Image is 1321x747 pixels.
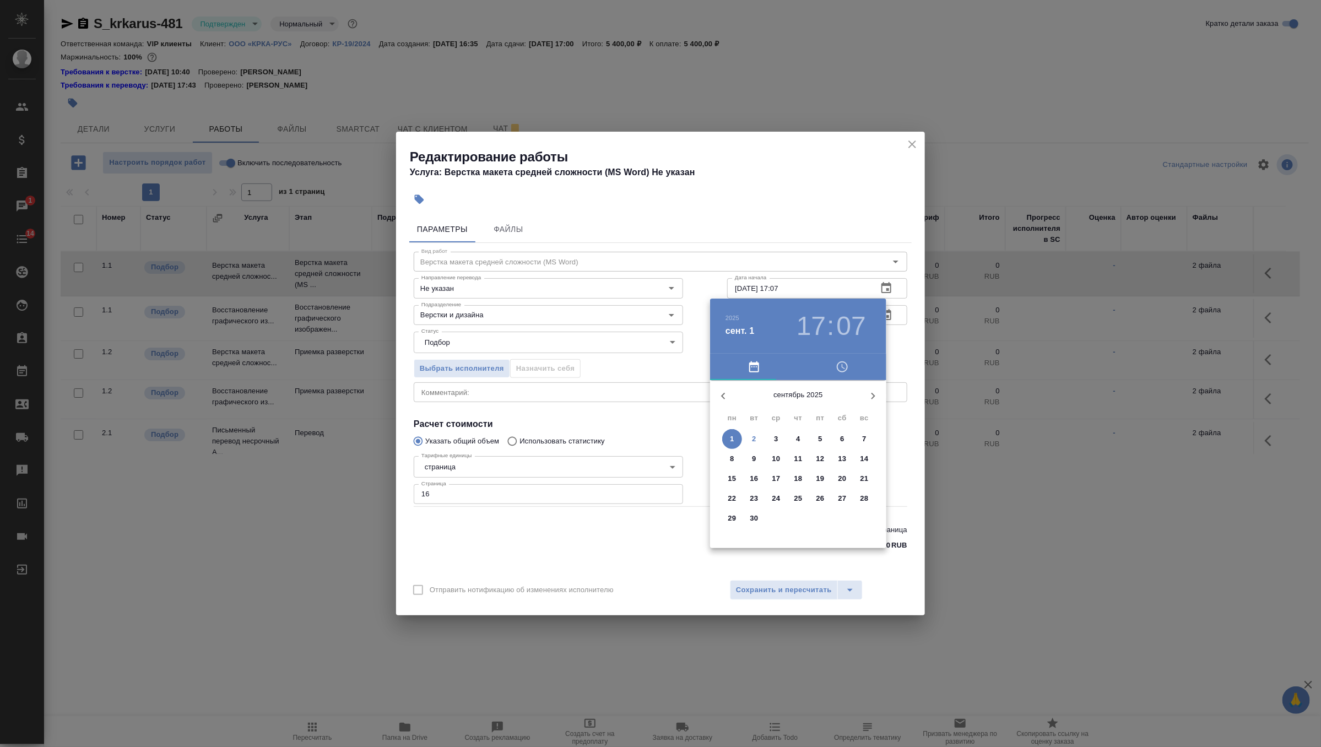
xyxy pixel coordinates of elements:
[744,508,764,528] button: 30
[818,434,822,445] p: 5
[752,434,756,445] p: 2
[860,473,869,484] p: 21
[722,449,742,469] button: 8
[854,429,874,449] button: 7
[744,449,764,469] button: 9
[794,453,803,464] p: 11
[810,489,830,508] button: 26
[752,453,756,464] p: 9
[726,324,755,338] button: сент. 1
[827,311,834,342] h3: :
[837,311,866,342] button: 07
[728,473,737,484] p: 15
[726,315,739,321] button: 2025
[722,469,742,489] button: 15
[810,469,830,489] button: 19
[750,473,759,484] p: 16
[722,413,742,424] span: пн
[854,413,874,424] span: вс
[794,473,803,484] p: 18
[774,434,778,445] p: 3
[832,449,852,469] button: 13
[794,493,803,504] p: 25
[832,489,852,508] button: 27
[766,449,786,469] button: 10
[722,489,742,508] button: 22
[750,513,759,524] p: 30
[854,449,874,469] button: 14
[796,434,800,445] p: 4
[816,473,825,484] p: 19
[737,389,860,400] p: сентябрь 2025
[730,434,734,445] p: 1
[766,429,786,449] button: 3
[788,413,808,424] span: чт
[788,489,808,508] button: 25
[838,473,847,484] p: 20
[766,469,786,489] button: 17
[744,489,764,508] button: 23
[860,453,869,464] p: 14
[766,489,786,508] button: 24
[722,429,742,449] button: 1
[854,469,874,489] button: 21
[832,429,852,449] button: 6
[840,434,844,445] p: 6
[750,493,759,504] p: 23
[832,413,852,424] span: сб
[766,413,786,424] span: ср
[788,469,808,489] button: 18
[744,469,764,489] button: 16
[728,493,737,504] p: 22
[722,508,742,528] button: 29
[772,473,781,484] p: 17
[744,429,764,449] button: 2
[816,453,825,464] p: 12
[788,449,808,469] button: 11
[788,429,808,449] button: 4
[854,489,874,508] button: 28
[810,413,830,424] span: пт
[816,493,825,504] p: 26
[772,453,781,464] p: 10
[744,413,764,424] span: вт
[832,469,852,489] button: 20
[772,493,781,504] p: 24
[728,513,737,524] p: 29
[730,453,734,464] p: 8
[810,449,830,469] button: 12
[838,493,847,504] p: 27
[810,429,830,449] button: 5
[838,453,847,464] p: 13
[797,311,826,342] button: 17
[862,434,866,445] p: 7
[860,493,869,504] p: 28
